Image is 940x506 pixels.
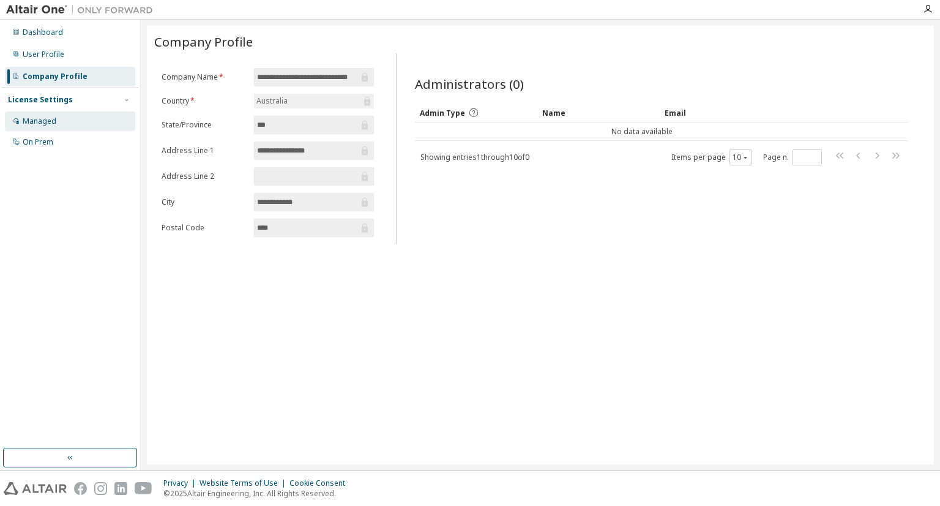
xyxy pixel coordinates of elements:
[162,96,247,106] label: Country
[162,120,247,130] label: State/Province
[420,108,465,118] span: Admin Type
[733,153,749,162] button: 10
[74,482,87,495] img: facebook.svg
[163,488,352,499] p: © 2025 Altair Engineering, Inc. All Rights Reserved.
[162,223,247,233] label: Postal Code
[415,123,869,141] td: No data available
[415,75,524,93] span: Administrators (0)
[671,149,752,165] span: Items per page
[763,149,822,165] span: Page n.
[135,482,152,495] img: youtube.svg
[162,72,247,82] label: Company Name
[200,478,289,488] div: Website Terms of Use
[23,72,88,81] div: Company Profile
[154,33,253,50] span: Company Profile
[6,4,159,16] img: Altair One
[23,137,53,147] div: On Prem
[665,103,777,123] div: Email
[4,482,67,495] img: altair_logo.svg
[23,50,64,59] div: User Profile
[162,146,247,156] label: Address Line 1
[162,197,247,207] label: City
[162,172,247,181] label: Address Line 2
[255,94,289,108] div: Australia
[8,95,73,105] div: License Settings
[114,482,127,495] img: linkedin.svg
[23,116,56,126] div: Managed
[289,478,352,488] div: Cookie Consent
[420,152,529,162] span: Showing entries 1 through 10 of 0
[23,28,63,37] div: Dashboard
[542,103,655,123] div: Name
[94,482,107,495] img: instagram.svg
[254,94,374,108] div: Australia
[163,478,200,488] div: Privacy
